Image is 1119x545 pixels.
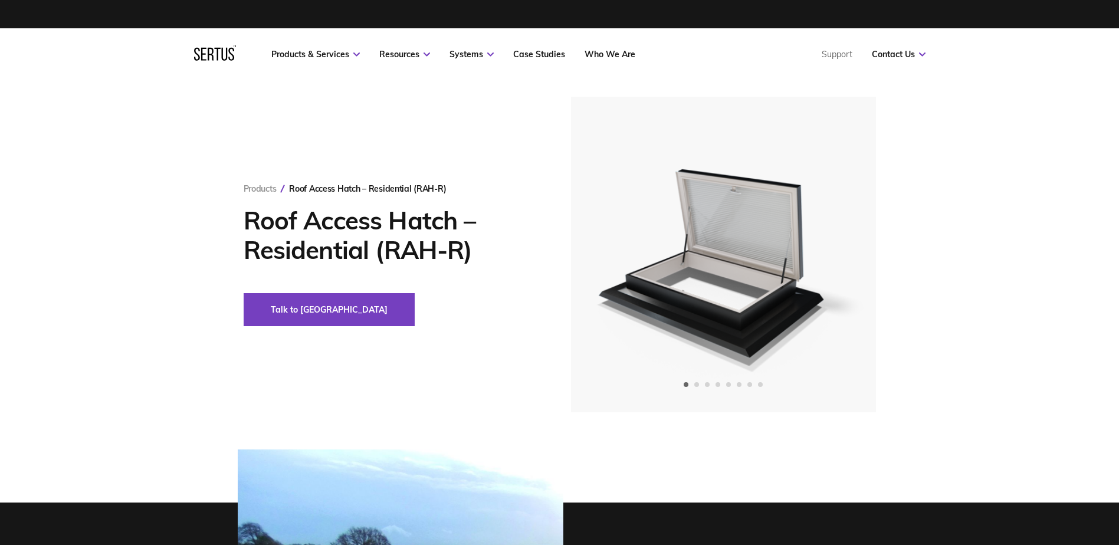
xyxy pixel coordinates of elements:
[379,49,430,60] a: Resources
[449,49,494,60] a: Systems
[244,206,536,265] h1: Roof Access Hatch – Residential (RAH-R)
[872,49,926,60] a: Contact Us
[271,49,360,60] a: Products & Services
[726,382,731,387] span: Go to slide 5
[585,49,635,60] a: Who We Are
[694,382,699,387] span: Go to slide 2
[244,293,415,326] button: Talk to [GEOGRAPHIC_DATA]
[820,241,848,269] div: Next slide
[737,382,741,387] span: Go to slide 6
[747,382,752,387] span: Go to slide 7
[822,49,852,60] a: Support
[716,382,720,387] span: Go to slide 4
[513,49,565,60] a: Case Studies
[599,241,627,269] div: Previous slide
[758,382,763,387] span: Go to slide 8
[705,382,710,387] span: Go to slide 3
[244,183,277,194] a: Products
